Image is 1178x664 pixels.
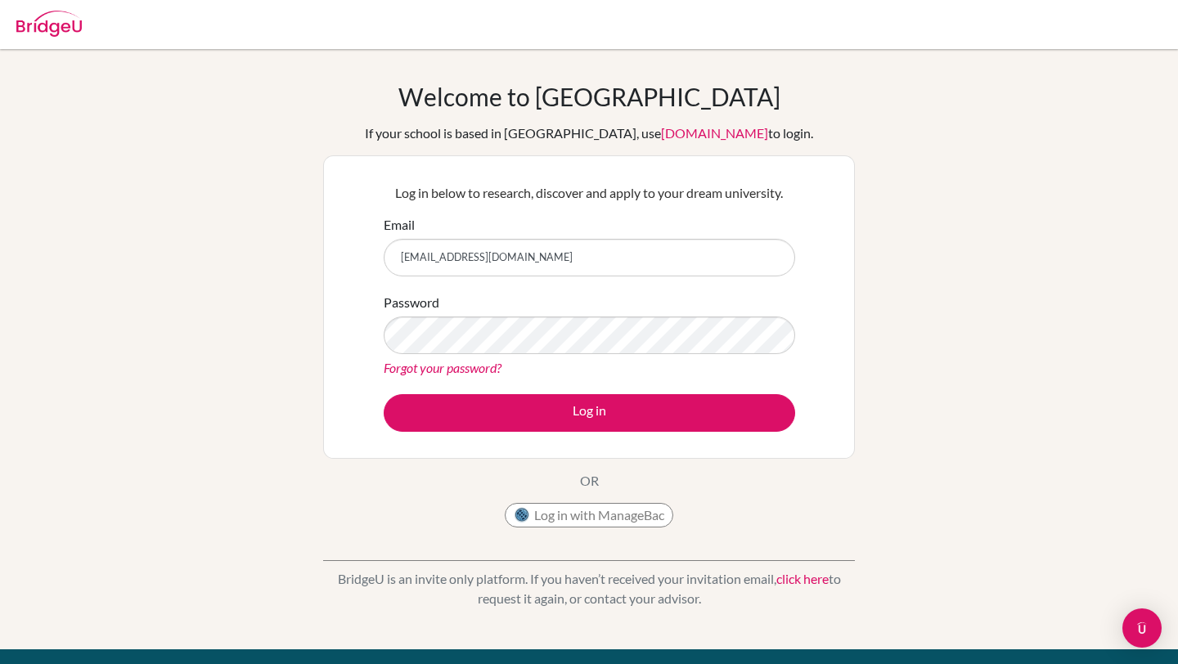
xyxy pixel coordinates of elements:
[661,125,768,141] a: [DOMAIN_NAME]
[384,394,795,432] button: Log in
[384,360,501,375] a: Forgot your password?
[384,215,415,235] label: Email
[776,571,829,586] a: click here
[16,11,82,37] img: Bridge-U
[505,503,673,527] button: Log in with ManageBac
[323,569,855,608] p: BridgeU is an invite only platform. If you haven’t received your invitation email, to request it ...
[384,293,439,312] label: Password
[1122,608,1162,648] div: Open Intercom Messenger
[384,183,795,203] p: Log in below to research, discover and apply to your dream university.
[398,82,780,111] h1: Welcome to [GEOGRAPHIC_DATA]
[365,123,813,143] div: If your school is based in [GEOGRAPHIC_DATA], use to login.
[580,471,599,491] p: OR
